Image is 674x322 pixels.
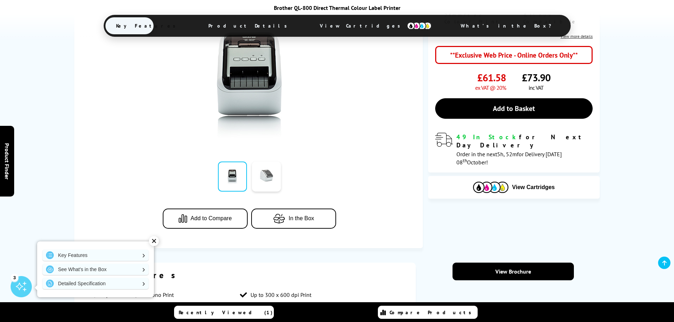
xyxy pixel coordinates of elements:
span: ex VAT @ 20% [475,84,506,91]
span: £61.58 [477,71,506,84]
span: £73.90 [522,71,551,84]
a: Detailed Specification [42,278,149,289]
span: What’s in the Box? [450,17,569,34]
span: Product Details [198,17,301,34]
span: 5h, 52m [497,151,517,158]
img: Brother QL-800 [180,6,319,145]
button: In the Box [251,209,336,229]
span: Add to Compare [191,215,232,222]
img: Cartridges [473,182,508,193]
a: Compare Products [378,306,478,319]
a: Key Features [42,250,149,261]
span: In the Box [289,215,314,222]
div: Brother QL-800 Direct Thermal Colour Label Printer [90,4,585,11]
span: Product Finder [4,143,11,179]
a: View Brochure [453,263,574,280]
div: **Exclusive Web Price - Online Orders Only** [435,46,593,64]
div: ✕ [149,236,159,246]
span: inc VAT [529,84,543,91]
button: View Cartridges [433,181,594,193]
span: View Cartridges [512,184,555,191]
a: Recently Viewed (1) [174,306,274,319]
span: Recently Viewed (1) [179,309,273,316]
span: Up to 148mm/sec Mono Print [103,291,174,298]
span: Up to 300 x 600 dpi Print [250,291,311,298]
a: See What's in the Box [42,264,149,275]
span: Order in the next for Delivery [DATE] 08 October! [456,151,562,166]
button: Add to Compare [163,209,248,229]
span: 49 In Stock [456,133,519,141]
sup: th [463,157,467,164]
div: modal_delivery [435,133,593,165]
div: for Next Day Delivery [456,133,593,149]
div: Key features [88,270,402,281]
img: cmyk-icon.svg [407,22,432,30]
span: View Cartridges [309,17,442,35]
a: Add to Basket [435,98,593,119]
span: Compare Products [390,309,475,316]
span: Key Features [105,17,190,34]
div: 3 [11,274,18,281]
